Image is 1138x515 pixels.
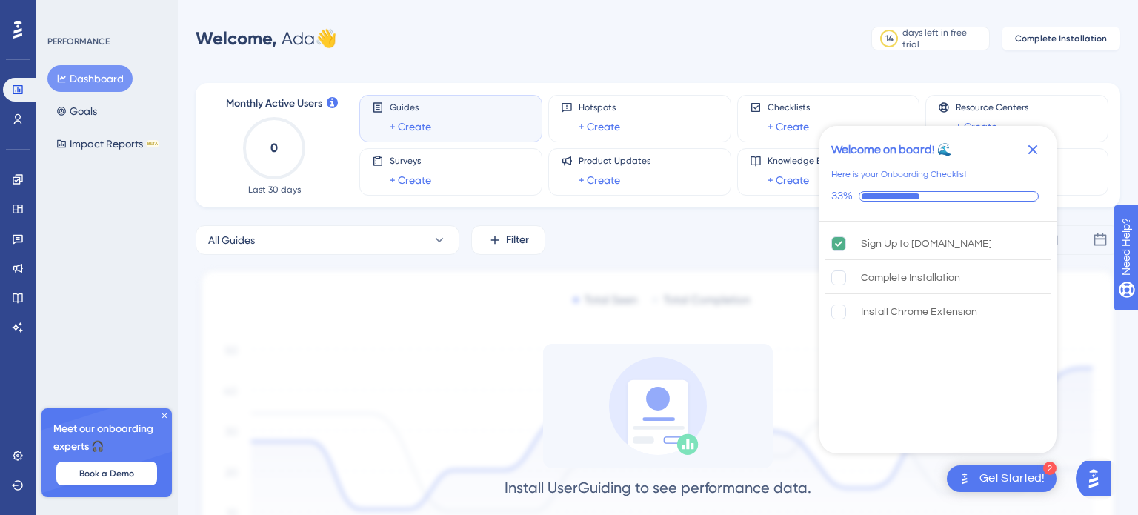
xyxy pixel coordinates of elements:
[819,222,1057,450] div: Checklist items
[768,171,809,189] a: + Create
[861,235,992,253] div: Sign Up to [DOMAIN_NAME]
[579,171,620,189] a: + Create
[390,155,431,167] span: Surveys
[1021,138,1045,162] div: Close Checklist
[1002,27,1120,50] button: Complete Installation
[53,420,160,456] span: Meet our onboarding experts 🎧
[471,225,545,255] button: Filter
[579,118,620,136] a: + Create
[196,27,337,50] div: Ada 👋
[956,470,974,488] img: launcher-image-alternative-text
[35,4,93,21] span: Need Help?
[831,190,1045,203] div: Checklist progress: 33%
[831,141,952,159] div: Welcome on board! 🌊
[226,95,322,113] span: Monthly Active Users
[861,269,960,287] div: Complete Installation
[831,167,967,182] div: Here is your Onboarding Checklist
[1015,33,1107,44] span: Complete Installation
[956,118,997,136] a: + Create
[861,303,977,321] div: Install Chrome Extension
[47,65,133,92] button: Dashboard
[390,171,431,189] a: + Create
[146,140,159,147] div: BETA
[47,36,110,47] div: PERFORMANCE
[947,465,1057,492] div: Open Get Started! checklist, remaining modules: 2
[819,126,1057,453] div: Checklist Container
[579,155,650,167] span: Product Updates
[196,27,277,49] span: Welcome,
[825,262,1051,294] div: Complete Installation is incomplete.
[768,155,836,167] span: Knowledge Base
[79,468,134,479] span: Book a Demo
[825,296,1051,328] div: Install Chrome Extension is incomplete.
[902,27,985,50] div: days left in free trial
[506,231,529,249] span: Filter
[579,102,620,113] span: Hotspots
[768,118,809,136] a: + Create
[768,102,810,113] span: Checklists
[1043,462,1057,475] div: 2
[979,471,1045,487] div: Get Started!
[47,98,106,124] button: Goals
[831,190,853,203] div: 33%
[196,225,459,255] button: All Guides
[248,184,301,196] span: Last 30 days
[270,141,278,155] text: 0
[505,477,811,498] div: Install UserGuiding to see performance data.
[208,231,255,249] span: All Guides
[390,102,431,113] span: Guides
[47,130,168,157] button: Impact ReportsBETA
[885,33,894,44] div: 14
[956,102,1028,113] span: Resource Centers
[825,227,1051,260] div: Sign Up to UserGuiding.com is complete.
[1076,456,1120,501] iframe: UserGuiding AI Assistant Launcher
[390,118,431,136] a: + Create
[56,462,157,485] button: Book a Demo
